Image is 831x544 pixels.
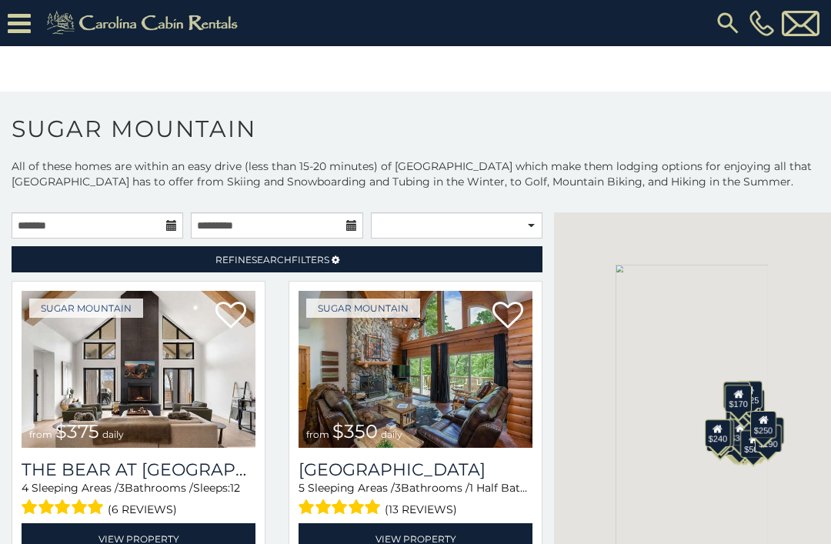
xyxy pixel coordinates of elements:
[118,481,125,495] span: 3
[299,291,532,448] img: 1714398141_thumbnail.jpeg
[385,499,457,519] span: (13 reviews)
[215,254,329,265] span: Refine Filters
[306,299,420,318] a: Sugar Mountain
[750,410,776,438] div: $250
[726,427,752,455] div: $175
[723,381,749,409] div: $240
[395,481,401,495] span: 3
[102,429,124,440] span: daily
[22,459,255,480] a: The Bear At [GEOGRAPHIC_DATA]
[724,428,750,456] div: $155
[22,291,255,448] a: from $375 daily
[306,429,329,440] span: from
[12,246,542,272] a: RefineSearchFilters
[726,400,759,428] div: $1,095
[725,385,751,412] div: $170
[736,380,763,408] div: $225
[714,9,742,37] img: search-regular.svg
[299,291,532,448] a: from $350 daily
[22,481,28,495] span: 4
[469,481,539,495] span: 1 Half Baths /
[299,459,532,480] h3: Grouse Moor Lodge
[492,300,523,332] a: Add to favorites
[730,391,756,419] div: $350
[22,480,255,519] div: Sleeping Areas / Bathrooms / Sleeps:
[381,429,402,440] span: daily
[108,499,177,519] span: (6 reviews)
[22,291,255,448] img: 1714387646_thumbnail.jpeg
[299,480,532,519] div: Sleeping Areas / Bathrooms / Sleeps:
[230,481,240,495] span: 12
[215,300,246,332] a: Add to favorites
[29,299,143,318] a: Sugar Mountain
[705,419,731,447] div: $240
[299,459,532,480] a: [GEOGRAPHIC_DATA]
[740,429,766,457] div: $500
[746,10,778,36] a: [PHONE_NUMBER]
[299,481,305,495] span: 5
[22,459,255,480] h3: The Bear At Sugar Mountain
[332,420,378,442] span: $350
[755,424,781,452] div: $190
[29,429,52,440] span: from
[55,420,99,442] span: $375
[38,8,251,38] img: Khaki-logo.png
[706,423,733,451] div: $355
[252,254,292,265] span: Search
